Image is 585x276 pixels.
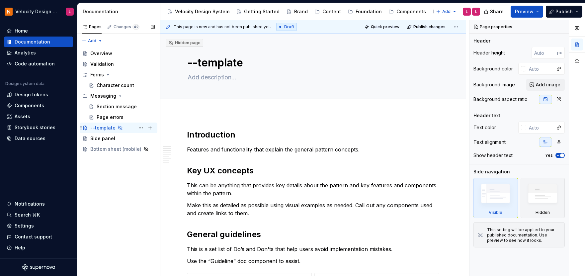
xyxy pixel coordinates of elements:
[97,82,134,89] div: Character count
[4,89,73,100] a: Design tokens
[442,9,451,14] span: Add
[473,65,513,72] div: Background color
[164,5,433,18] div: Page tree
[4,199,73,209] button: Notifications
[473,96,528,103] div: Background aspect ratio
[473,112,500,119] div: Header text
[4,210,73,220] button: Search ⌘K
[15,244,25,251] div: Help
[386,6,429,17] a: Components
[80,69,157,80] div: Forms
[371,24,399,30] span: Quick preview
[363,22,402,32] button: Quick preview
[487,227,560,243] div: This setting will be applied to your published documentation. Use preview to see how it looks.
[15,124,55,131] div: Storybook stories
[473,178,518,218] div: Visible
[80,59,157,69] a: Validation
[4,37,73,47] a: Documentation
[132,24,139,30] span: 42
[97,114,124,121] div: Page errors
[4,111,73,122] a: Assets
[475,9,477,14] div: L
[90,135,115,142] div: Side panel
[345,6,384,17] a: Foundation
[473,139,506,145] div: Text alignment
[187,145,439,153] p: Features and functionality that explain the general pattern concepts.
[480,6,508,18] button: Share
[536,210,550,215] div: Hidden
[1,4,76,19] button: Velocity Design System by NAVEXL
[187,245,439,253] p: This is a set list of Do’s and Don'ts that help users avoid implementation mistakes.
[434,7,459,16] button: Add
[4,26,73,36] a: Home
[322,8,341,15] div: Content
[413,24,446,30] span: Publish changes
[15,212,40,218] div: Search ⌘K
[4,133,73,144] a: Data sources
[187,229,439,240] h2: General guidelines
[80,144,157,154] a: Bottom sheet (mobile)
[80,36,105,46] button: Add
[312,6,344,17] a: Content
[473,81,515,88] div: Background image
[4,122,73,133] a: Storybook stories
[168,40,201,46] div: Hidden page
[15,113,30,120] div: Assets
[15,28,28,34] div: Home
[4,242,73,253] button: Help
[90,50,112,57] div: Overview
[555,8,573,15] span: Publish
[80,133,157,144] a: Side panel
[4,58,73,69] a: Code automation
[515,8,534,15] span: Preview
[86,112,157,123] a: Page errors
[86,101,157,112] a: Section message
[80,91,157,101] div: Messaging
[15,8,58,15] div: Velocity Design System by NAVEX
[473,168,510,175] div: Side navigation
[15,223,34,229] div: Settings
[233,6,282,17] a: Getting Started
[4,231,73,242] button: Contact support
[4,100,73,111] a: Components
[15,233,52,240] div: Contact support
[489,210,502,215] div: Visible
[80,123,157,133] a: --template
[22,264,55,271] a: Supernova Logo
[294,8,308,15] div: Brand
[88,38,96,44] span: Add
[473,38,490,44] div: Header
[15,49,36,56] div: Analytics
[15,91,48,98] div: Design tokens
[5,8,13,16] img: bb28370b-b938-4458-ba0e-c5bddf6d21d4.png
[466,9,468,14] div: L
[83,8,157,15] div: Documentation
[4,47,73,58] a: Analytics
[396,8,426,15] div: Components
[187,165,439,176] h2: Key UX concepts
[284,24,294,30] span: Draft
[511,6,543,18] button: Preview
[473,152,513,159] div: Show header text
[557,50,562,55] p: px
[174,24,271,30] span: This page is new and has not been published yet.
[114,24,139,30] div: Changes
[187,257,439,265] p: Use the “Guideline” doc component to assist.
[15,135,45,142] div: Data sources
[4,221,73,231] a: Settings
[15,102,44,109] div: Components
[90,146,141,152] div: Bottom sheet (mobile)
[284,6,310,17] a: Brand
[405,22,449,32] button: Publish changes
[187,181,439,197] p: This can be anything that provides key details about the pattern and key features and components ...
[187,130,439,140] h2: Introduction
[15,201,45,207] div: Notifications
[90,125,116,131] div: --template
[536,81,560,88] span: Add image
[546,6,582,18] button: Publish
[15,60,55,67] div: Code automation
[175,8,229,15] div: Velocity Design System
[90,93,116,99] div: Messaging
[521,178,565,218] div: Hidden
[490,8,504,15] span: Share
